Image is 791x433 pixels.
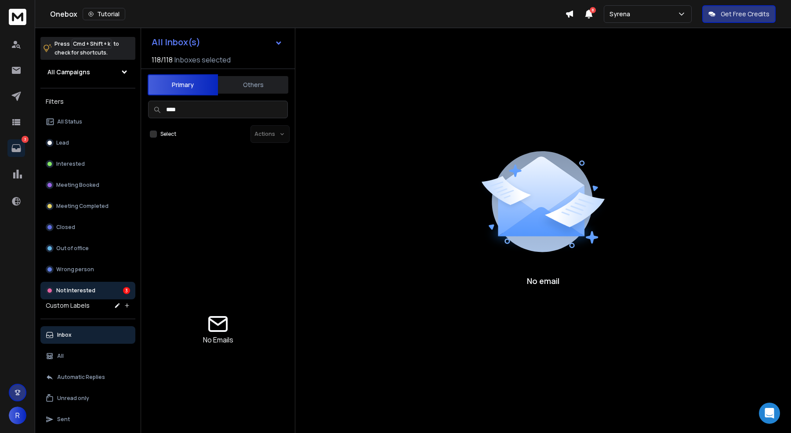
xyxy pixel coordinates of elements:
h3: Custom Labels [46,301,90,310]
div: 3 [123,287,130,294]
p: Unread only [57,395,89,402]
span: 118 / 118 [152,55,173,65]
p: Out of office [56,245,89,252]
button: Automatic Replies [40,368,135,386]
p: Closed [56,224,75,231]
p: Sent [57,416,70,423]
h3: Filters [40,95,135,108]
button: Sent [40,411,135,428]
button: Unread only [40,389,135,407]
button: Primary [148,74,218,95]
button: All Inbox(s) [145,33,290,51]
p: Inbox [57,331,72,338]
p: Get Free Credits [721,10,769,18]
p: Meeting Completed [56,203,109,210]
button: Tutorial [83,8,125,20]
button: Others [218,75,288,95]
button: Closed [40,218,135,236]
p: No Emails [203,335,233,345]
p: All Status [57,118,82,125]
h1: All Campaigns [47,68,90,76]
p: All [57,353,64,360]
button: All Status [40,113,135,131]
a: 3 [7,139,25,157]
span: Cmd + Shift + k [72,39,112,49]
p: Syrena [610,10,634,18]
button: R [9,407,26,424]
button: Out of office [40,240,135,257]
p: Meeting Booked [56,182,99,189]
p: Press to check for shortcuts. [54,40,119,57]
p: Automatic Replies [57,374,105,381]
button: Lead [40,134,135,152]
p: Wrong person [56,266,94,273]
button: All [40,347,135,365]
button: Inbox [40,326,135,344]
p: Lead [56,139,69,146]
label: Select [160,131,176,138]
button: Meeting Booked [40,176,135,194]
button: Wrong person [40,261,135,278]
button: Meeting Completed [40,197,135,215]
p: No email [527,275,559,287]
h3: Inboxes selected [174,55,231,65]
button: Interested [40,155,135,173]
div: Open Intercom Messenger [759,403,780,424]
span: 8 [590,7,596,13]
p: 3 [22,136,29,143]
button: All Campaigns [40,63,135,81]
button: Not Interested3 [40,282,135,299]
p: Interested [56,160,85,167]
h1: All Inbox(s) [152,38,200,47]
p: Not Interested [56,287,95,294]
button: Get Free Credits [702,5,776,23]
div: Onebox [50,8,565,20]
